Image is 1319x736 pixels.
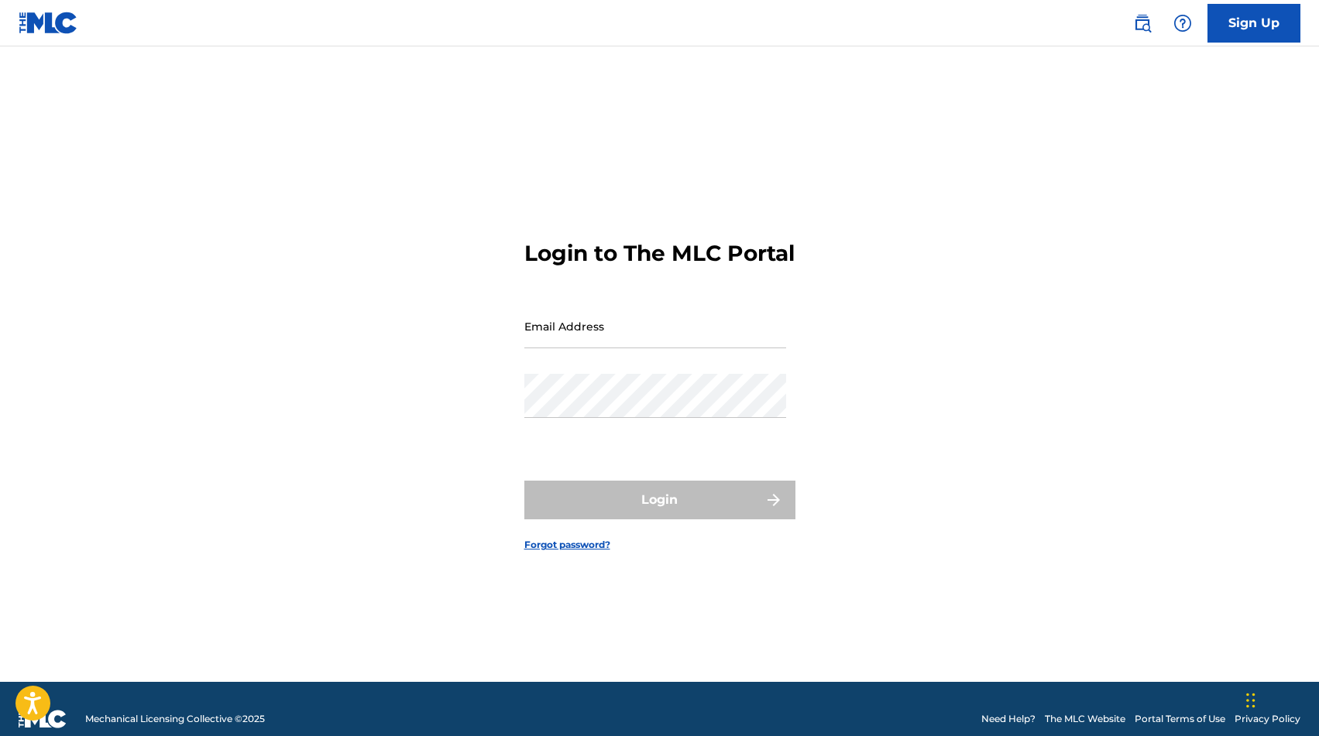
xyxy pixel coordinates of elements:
h3: Login to The MLC Portal [524,240,795,267]
a: Sign Up [1207,4,1300,43]
a: The MLC Website [1045,712,1125,726]
div: Widget de chat [1242,662,1319,736]
iframe: Chat Widget [1242,662,1319,736]
img: help [1173,14,1192,33]
span: Mechanical Licensing Collective © 2025 [85,712,265,726]
a: Privacy Policy [1235,712,1300,726]
div: Arrastrar [1246,677,1255,724]
img: logo [19,710,67,728]
img: search [1133,14,1152,33]
a: Need Help? [981,712,1036,726]
a: Public Search [1127,8,1158,39]
div: Help [1167,8,1198,39]
a: Portal Terms of Use [1135,712,1225,726]
img: MLC Logo [19,12,78,34]
a: Forgot password? [524,538,610,552]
